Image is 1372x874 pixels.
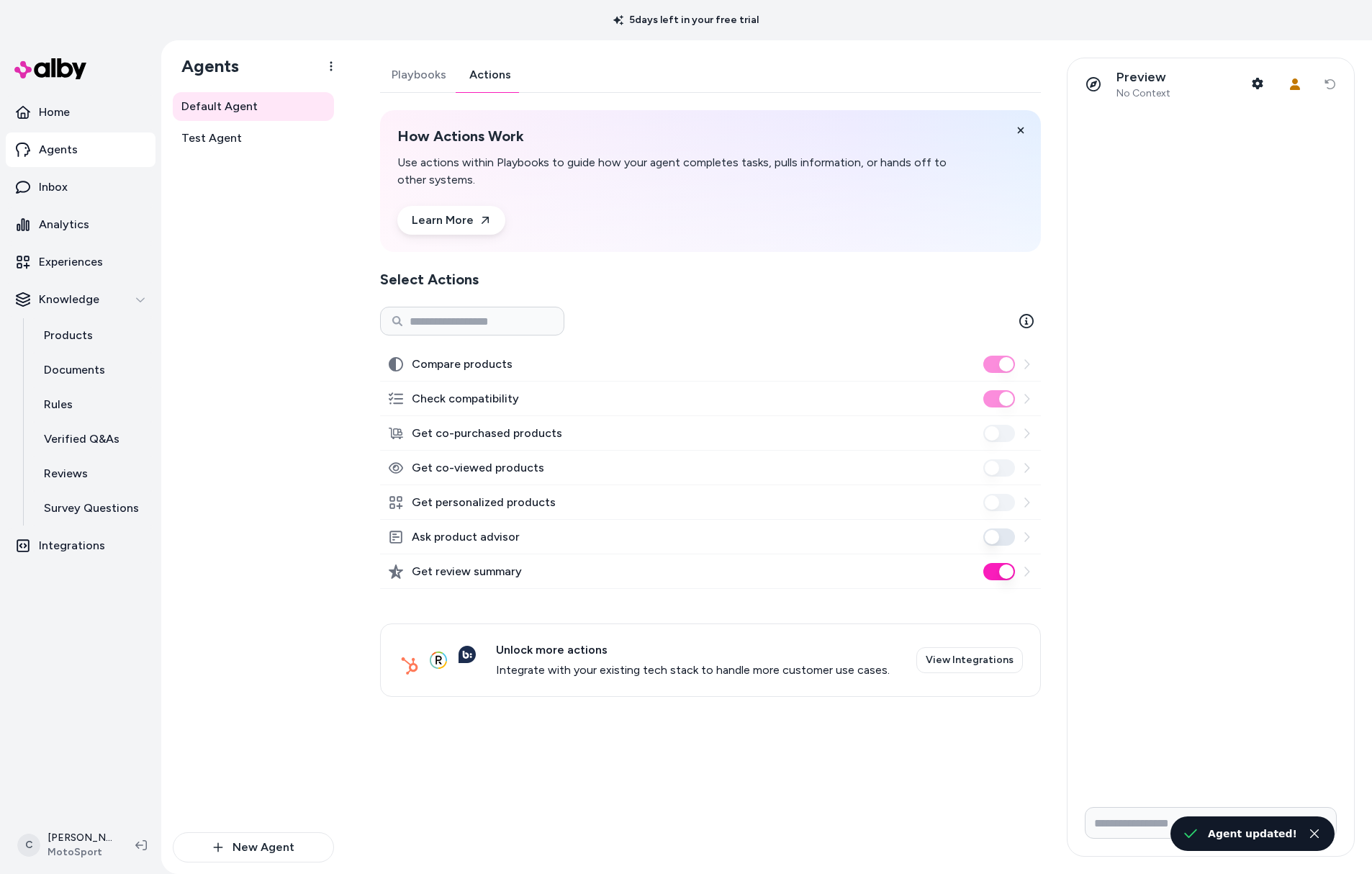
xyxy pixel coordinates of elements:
a: Actions [458,58,523,92]
img: alby Logo [14,58,86,79]
p: Reviews [44,465,88,482]
label: Get co-purchased products [412,425,562,442]
span: MotoSport [48,845,112,860]
label: Get personalized products [412,494,556,511]
p: Preview [1116,69,1170,86]
button: New Agent [173,832,334,862]
span: Default Agent [181,98,258,115]
label: Compare products [412,356,513,373]
a: Agents [6,132,155,167]
p: Documents [44,361,105,379]
p: Survey Questions [44,500,139,517]
p: Inbox [39,179,68,196]
a: Experiences [6,245,155,279]
input: Write your prompt here [1085,807,1337,839]
a: Test Agent [173,124,334,153]
p: Integrations [39,537,105,554]
a: Analytics [6,207,155,242]
p: [PERSON_NAME] [48,831,112,845]
label: Ask product advisor [412,528,520,546]
label: Check compatibility [412,390,519,407]
a: View Integrations [916,647,1023,673]
a: Inbox [6,170,155,204]
a: Learn More [397,206,505,235]
p: Verified Q&As [44,431,119,448]
a: Rules [30,387,155,422]
p: Products [44,327,93,344]
a: Home [6,95,155,130]
button: C[PERSON_NAME]MotoSport [9,822,124,868]
button: Knowledge [6,282,155,317]
p: 5 days left in your free trial [605,13,767,27]
span: Test Agent [181,130,242,147]
button: Close toast [1306,825,1323,842]
span: C [17,834,40,857]
a: Playbooks [380,58,458,92]
h1: Agents [170,55,239,77]
a: Default Agent [173,92,334,121]
div: Agent updated! [1208,825,1297,842]
a: Survey Questions [30,491,155,526]
p: Home [39,104,70,121]
span: Unlock more actions [496,641,890,659]
a: Verified Q&As [30,422,155,456]
h2: Select Actions [380,269,1041,289]
a: Integrations [6,528,155,563]
p: Knowledge [39,291,99,308]
p: Use actions within Playbooks to guide how your agent completes tasks, pulls information, or hands... [397,154,950,189]
p: Agents [39,141,78,158]
span: Integrate with your existing tech stack to handle more customer use cases. [496,662,890,679]
p: Rules [44,396,73,413]
h2: How Actions Work [397,127,950,145]
p: Experiences [39,253,103,271]
p: Analytics [39,216,89,233]
a: Reviews [30,456,155,491]
a: Products [30,318,155,353]
a: Documents [30,353,155,387]
label: Get co-viewed products [412,459,544,477]
span: No Context [1116,87,1170,100]
label: Get review summary [412,563,522,580]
